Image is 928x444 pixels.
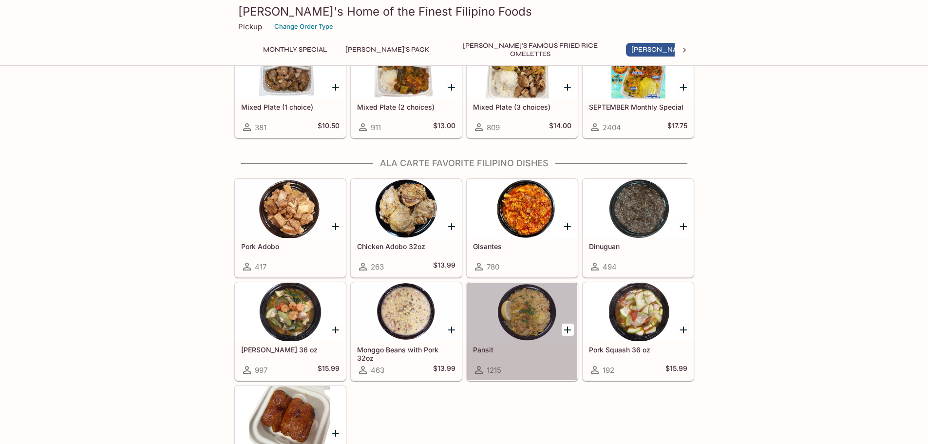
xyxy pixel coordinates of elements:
span: 911 [371,123,381,132]
button: Add Dinuguan [678,220,690,232]
div: Mixed Plate (2 choices) [351,40,461,98]
h5: Pork Squash 36 oz [589,346,687,354]
span: 463 [371,366,384,375]
button: Add Longanisa Sausage 3pcs [330,427,342,439]
div: Monggo Beans with Pork 32oz [351,283,461,341]
button: Add Monggo Beans with Pork 32oz [446,324,458,336]
h5: Mixed Plate (3 choices) [473,103,571,111]
h5: $13.00 [433,121,455,133]
button: [PERSON_NAME]'s Famous Fried Rice Omelettes [443,43,618,57]
button: Add Pork Adobo [330,220,342,232]
button: [PERSON_NAME]'s Mixed Plates [626,43,750,57]
div: Gisantes [467,179,577,238]
span: 2404 [603,123,621,132]
button: Monthly Special [258,43,332,57]
span: 417 [255,262,266,271]
div: Pork Squash 36 oz [583,283,693,341]
a: Pansit1215 [467,282,578,381]
a: Chicken Adobo 32oz263$13.99 [351,179,462,277]
h5: $13.99 [433,364,455,376]
a: SEPTEMBER Monthly Special2404$17.75 [583,39,694,138]
h5: $14.00 [549,121,571,133]
span: 1215 [487,366,501,375]
div: Dinuguan [583,179,693,238]
div: Chicken Adobo 32oz [351,179,461,238]
div: Mixed Plate (1 choice) [235,40,345,98]
h5: $13.99 [433,261,455,272]
h5: SEPTEMBER Monthly Special [589,103,687,111]
span: 997 [255,366,267,375]
h3: [PERSON_NAME]'s Home of the Finest Filipino Foods [238,4,690,19]
h5: Gisantes [473,242,571,251]
a: Dinuguan494 [583,179,694,277]
div: Sari Sari 36 oz [235,283,345,341]
a: Mixed Plate (3 choices)809$14.00 [467,39,578,138]
button: Add Mixed Plate (3 choices) [562,81,574,93]
h4: Ala Carte Favorite Filipino Dishes [234,158,694,169]
span: 780 [487,262,499,271]
button: Add Mixed Plate (2 choices) [446,81,458,93]
h5: Chicken Adobo 32oz [357,242,455,251]
h5: $15.99 [665,364,687,376]
p: Pickup [238,22,262,31]
span: 494 [603,262,617,271]
h5: $17.75 [667,121,687,133]
div: Pork Adobo [235,179,345,238]
div: SEPTEMBER Monthly Special [583,40,693,98]
h5: Mixed Plate (1 choice) [241,103,340,111]
button: Add Pansit [562,324,574,336]
span: 192 [603,366,614,375]
a: Mixed Plate (1 choice)381$10.50 [235,39,346,138]
h5: Monggo Beans with Pork 32oz [357,346,455,362]
div: Pansit [467,283,577,341]
h5: [PERSON_NAME] 36 oz [241,346,340,354]
a: Monggo Beans with Pork 32oz463$13.99 [351,282,462,381]
h5: Dinuguan [589,242,687,251]
a: [PERSON_NAME] 36 oz997$15.99 [235,282,346,381]
button: Add Pork Squash 36 oz [678,324,690,336]
h5: Pansit [473,346,571,354]
span: 381 [255,123,266,132]
h5: $10.50 [318,121,340,133]
button: Add Gisantes [562,220,574,232]
button: Change Order Type [270,19,338,34]
a: Pork Adobo417 [235,179,346,277]
h5: Mixed Plate (2 choices) [357,103,455,111]
h5: $15.99 [318,364,340,376]
button: [PERSON_NAME]'s Pack [340,43,435,57]
button: Add SEPTEMBER Monthly Special [678,81,690,93]
span: 263 [371,262,384,271]
span: 809 [487,123,500,132]
a: Mixed Plate (2 choices)911$13.00 [351,39,462,138]
h5: Pork Adobo [241,242,340,251]
button: Add Chicken Adobo 32oz [446,220,458,232]
button: Add Sari Sari 36 oz [330,324,342,336]
div: Mixed Plate (3 choices) [467,40,577,98]
a: Gisantes780 [467,179,578,277]
button: Add Mixed Plate (1 choice) [330,81,342,93]
a: Pork Squash 36 oz192$15.99 [583,282,694,381]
